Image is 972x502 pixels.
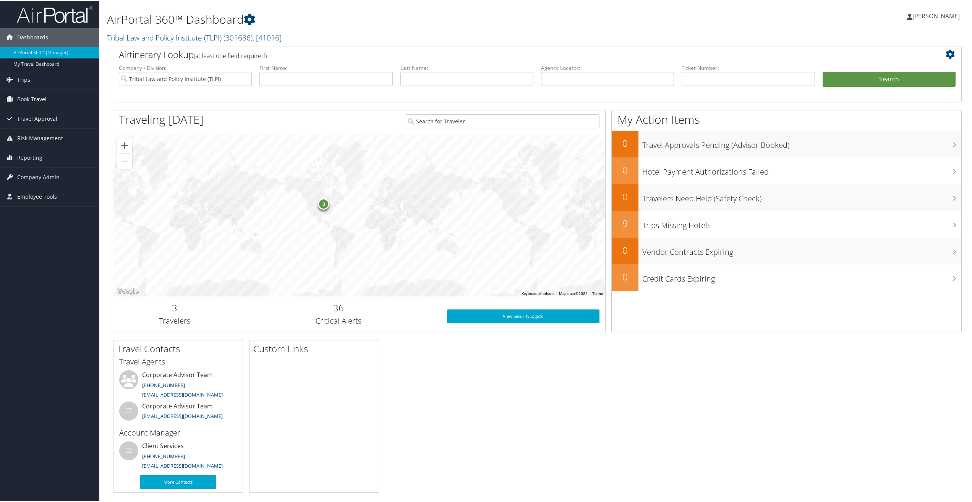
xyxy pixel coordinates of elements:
[115,401,241,426] li: Corporate Advisor Team
[612,183,961,210] a: 0Travelers Need Help (Safety Check)
[142,390,223,397] a: [EMAIL_ADDRESS][DOMAIN_NAME]
[119,315,230,325] h3: Travelers
[224,32,253,42] span: ( 301686 )
[642,189,961,203] h3: Travelers Need Help (Safety Check)
[612,130,961,157] a: 0Travel Approvals Pending (Advisor Booked)
[907,4,967,27] a: [PERSON_NAME]
[17,167,60,186] span: Company Admin
[17,5,93,23] img: airportal-logo.png
[682,63,815,71] label: Ticket Number:
[612,243,638,256] h2: 0
[406,113,599,128] input: Search for Traveler
[642,162,961,177] h3: Hotel Payment Authorizations Failed
[612,163,638,176] h2: 0
[119,111,204,127] h1: Traveling [DATE]
[117,342,243,355] h2: Travel Contacts
[194,51,267,59] span: (at least one field required)
[17,108,57,128] span: Travel Approval
[612,136,638,149] h2: 0
[612,210,961,237] a: 9Trips Missing Hotels
[115,286,140,296] img: Google
[17,128,63,147] span: Risk Management
[117,153,132,168] button: Zoom out
[142,452,185,459] a: [PHONE_NUMBER]
[119,63,252,71] label: Company - Division:
[107,32,282,42] a: Tribal Law and Policy Institute (TLPI)
[242,315,436,325] h3: Critical Alerts
[17,27,48,46] span: Dashboards
[17,89,47,108] span: Book Travel
[142,412,223,419] a: [EMAIL_ADDRESS][DOMAIN_NAME]
[119,440,138,460] div: CS
[115,440,241,472] li: Client Services
[119,401,138,420] div: CT
[612,270,638,283] h2: 0
[115,369,241,401] li: Corporate Advisor Team
[522,290,554,296] button: Keyboard shortcuts
[117,137,132,152] button: Zoom in
[17,186,57,206] span: Employee Tools
[541,63,674,71] label: Agency Locator:
[612,216,638,229] h2: 9
[119,301,230,314] h2: 3
[253,32,282,42] span: , [ 41016 ]
[447,309,599,322] a: View SecurityLogic®
[318,198,329,209] div: 3
[642,135,961,150] h3: Travel Approvals Pending (Advisor Booked)
[559,291,588,295] span: Map data ©2025
[642,269,961,283] h3: Credit Cards Expiring
[142,381,185,388] a: [PHONE_NUMBER]
[612,189,638,202] h2: 0
[119,356,237,366] h3: Travel Agents
[142,462,223,468] a: [EMAIL_ADDRESS][DOMAIN_NAME]
[259,63,392,71] label: First Name:
[592,291,603,295] a: Terms (opens in new tab)
[140,474,216,488] a: More Contacts
[119,427,237,437] h3: Account Manager
[107,11,680,27] h1: AirPortal 360™ Dashboard
[612,264,961,290] a: 0Credit Cards Expiring
[17,147,42,167] span: Reporting
[642,242,961,257] h3: Vendor Contracts Expiring
[17,70,30,89] span: Trips
[642,215,961,230] h3: Trips Missing Hotels
[253,342,379,355] h2: Custom Links
[823,71,956,86] button: Search
[612,111,961,127] h1: My Action Items
[612,157,961,183] a: 0Hotel Payment Authorizations Failed
[400,63,533,71] label: Last Name:
[115,286,140,296] a: Open this area in Google Maps (opens a new window)
[612,237,961,264] a: 0Vendor Contracts Expiring
[912,11,960,19] span: [PERSON_NAME]
[119,47,885,60] h2: Airtinerary Lookup
[242,301,436,314] h2: 36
